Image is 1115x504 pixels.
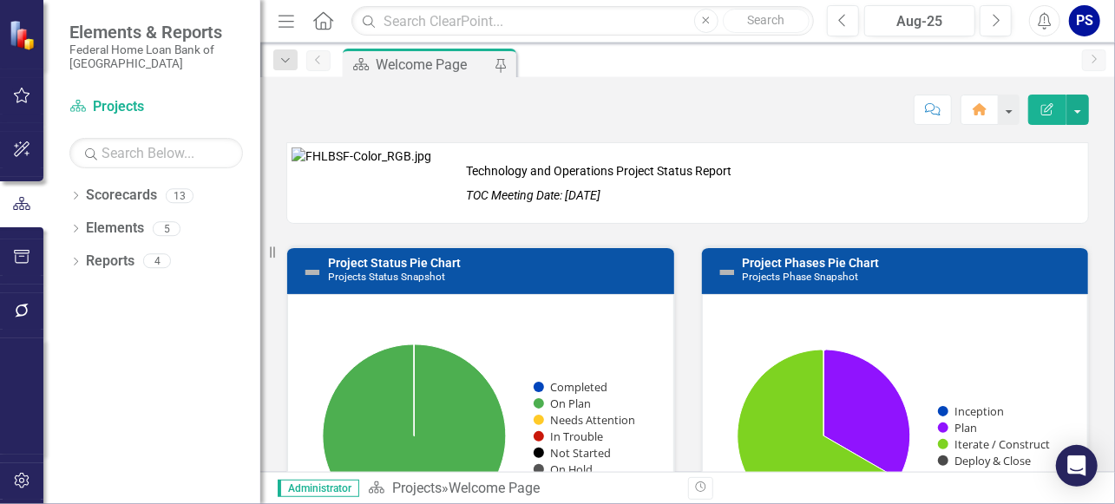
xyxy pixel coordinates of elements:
small: Federal Home Loan Bank of [GEOGRAPHIC_DATA] [69,43,243,71]
button: Aug-25 [864,5,976,36]
button: PS [1069,5,1100,36]
button: Show Inception [938,403,1003,419]
small: Projects Status Snapshot [328,271,445,283]
button: Show Iterate / Construct [938,436,1049,452]
img: Not Defined [302,262,323,283]
button: Show Plan [938,420,977,435]
span: Search [747,13,784,27]
em: TOC Meeting Date: [DATE] [466,188,600,202]
a: Project Status Pie Chart [328,256,461,270]
p: Technology and Operations Project Status Report [466,162,1084,183]
a: Reports [86,252,134,272]
img: Not Defined [717,262,738,283]
input: Search ClearPoint... [351,6,813,36]
a: Projects [69,97,243,117]
div: » [368,479,675,499]
div: 5 [153,221,180,236]
span: Administrator [278,480,359,497]
button: Show Needs Attention [534,412,634,428]
path: Plan, 1. [823,350,910,478]
div: Aug-25 [870,11,970,32]
button: Show In Trouble [534,429,603,444]
button: Search [723,9,810,33]
a: Projects [392,480,442,496]
button: Show Deploy & Close [938,453,1033,468]
button: Show Completed [534,379,607,395]
a: Elements [86,219,144,239]
img: ClearPoint Strategy [9,20,39,50]
div: 4 [143,254,171,269]
button: Show Not Started [534,445,610,461]
a: Project Phases Pie Chart [743,256,880,270]
div: 13 [166,188,193,203]
button: Show On Plan [534,396,591,411]
img: FHLBSF-Color_RGB.jpg [292,147,457,219]
div: Welcome Page [449,480,540,496]
a: Scorecards [86,186,157,206]
button: Show On Hold [534,461,593,477]
span: Elements & Reports [69,22,243,43]
small: Projects Phase Snapshot [743,271,859,283]
div: Welcome Page [376,54,490,75]
div: Open Intercom Messenger [1056,445,1098,487]
input: Search Below... [69,138,243,168]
